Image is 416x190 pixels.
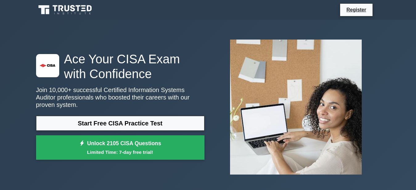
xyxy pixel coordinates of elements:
[36,116,204,131] a: Start Free CISA Practice Test
[36,86,204,108] p: Join 10,000+ successful Certified Information Systems Auditor professionals who boosted their car...
[36,135,204,160] a: Unlock 2105 CISA QuestionsLimited Time: 7-day free trial!
[343,6,370,14] a: Register
[36,52,204,81] h1: Ace Your CISA Exam with Confidence
[44,149,197,156] small: Limited Time: 7-day free trial!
